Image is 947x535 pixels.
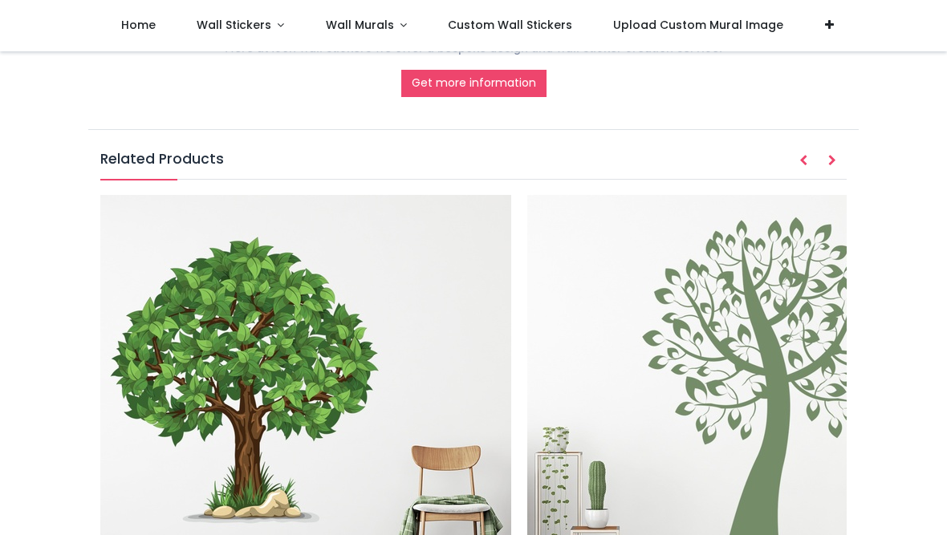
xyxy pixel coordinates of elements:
[197,17,271,33] span: Wall Stickers
[401,70,547,97] a: Get more information
[789,148,818,175] button: Prev
[121,17,156,33] span: Home
[613,17,783,33] span: Upload Custom Mural Image
[100,149,847,180] h5: Related Products
[818,148,847,175] button: Next
[448,17,572,33] span: Custom Wall Stickers
[326,17,394,33] span: Wall Murals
